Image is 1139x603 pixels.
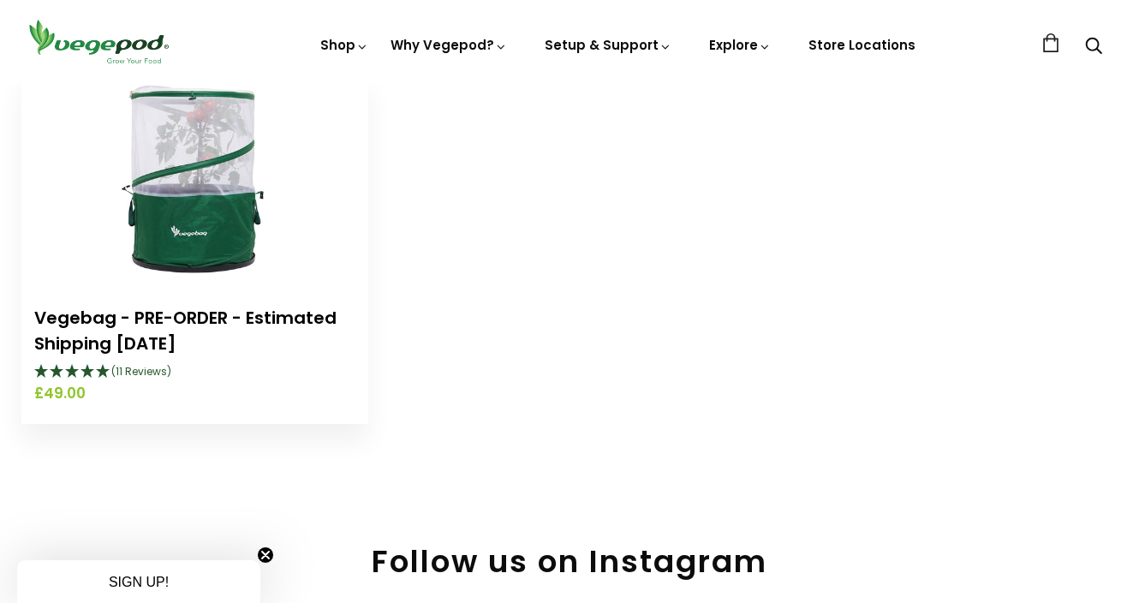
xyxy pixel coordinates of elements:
div: 4.91 Stars - 11 Reviews [34,361,355,384]
span: SIGN UP! [109,575,169,589]
a: Vegebag - PRE-ORDER - Estimated Shipping [DATE] [34,306,337,355]
img: Vegebag - PRE-ORDER - Estimated Shipping September 15th [88,72,302,286]
a: Explore [709,36,771,54]
h2: Follow us on Instagram [21,543,1118,580]
img: Vegepod [21,17,176,66]
a: Search [1085,39,1102,57]
a: Shop [320,36,368,54]
span: £49.00 [34,383,355,405]
div: SIGN UP!Close teaser [17,560,260,603]
a: Setup & Support [545,36,671,54]
span: (11 Reviews) [111,364,171,379]
button: Close teaser [257,546,274,564]
a: Store Locations [808,36,915,54]
a: Why Vegepod? [391,36,507,54]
